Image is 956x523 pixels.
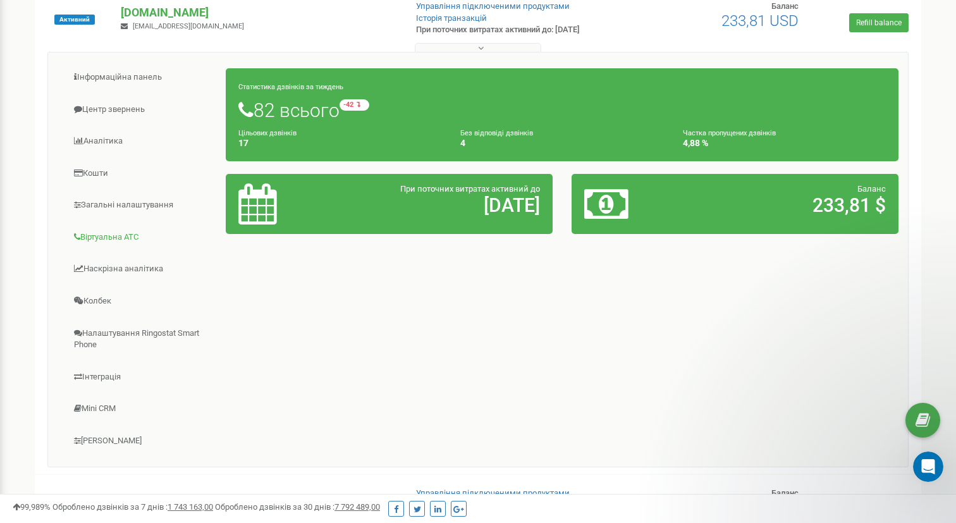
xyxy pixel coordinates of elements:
[52,502,213,512] span: Оброблено дзвінків за 7 днів :
[400,184,540,194] span: При поточних витратах активний до
[416,1,570,11] a: Управління підключеними продуктами
[460,129,533,137] small: Без відповіді дзвінків
[416,13,487,23] a: Історія транзакцій
[58,254,226,285] a: Наскрізна аналітика
[238,138,441,148] h4: 17
[58,158,226,189] a: Кошти
[58,190,226,221] a: Загальні налаштування
[215,502,380,512] span: Оброблено дзвінків за 30 днів :
[334,502,380,512] u: 7 792 489,00
[58,362,226,393] a: Інтеграція
[683,138,886,148] h4: 4,88 %
[238,99,886,121] h1: 82 всього
[121,491,395,508] p: Aura.Sity
[691,195,886,216] h2: 233,81 $
[238,129,297,137] small: Цільових дзвінків
[58,222,226,253] a: Віртуальна АТС
[58,426,226,457] a: [PERSON_NAME]
[58,286,226,317] a: Колбек
[416,488,570,498] a: Управління підключеними продуктами
[133,22,244,30] span: [EMAIL_ADDRESS][DOMAIN_NAME]
[58,94,226,125] a: Центр звернень
[54,15,95,25] span: Активний
[58,393,226,424] a: Mini CRM
[771,488,799,498] span: Баланс
[58,126,226,157] a: Аналiтика
[460,138,663,148] h4: 4
[340,99,369,111] small: -42
[345,195,540,216] h2: [DATE]
[58,62,226,93] a: Інформаційна панель
[13,502,51,512] span: 99,989%
[683,129,776,137] small: Частка пропущених дзвінків
[58,318,226,360] a: Налаштування Ringostat Smart Phone
[416,24,617,36] p: При поточних витратах активний до: [DATE]
[238,83,343,91] small: Статистика дзвінків за тиждень
[913,452,943,482] iframe: Intercom live chat
[121,4,395,21] p: [DOMAIN_NAME]
[168,502,213,512] u: 1 743 163,00
[857,184,886,194] span: Баланс
[849,13,909,32] a: Refill balance
[771,1,799,11] span: Баланс
[721,12,799,30] span: 233,81 USD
